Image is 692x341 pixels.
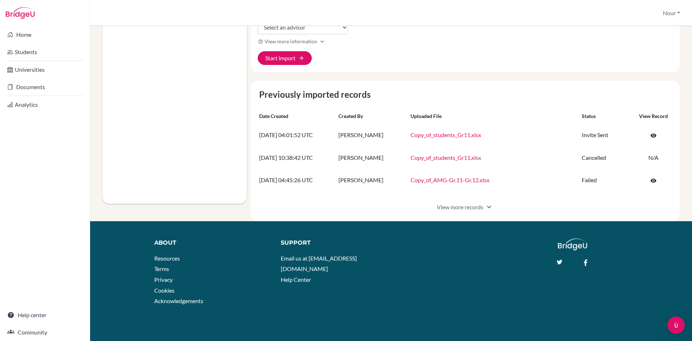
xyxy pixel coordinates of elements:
div: Support [281,239,383,247]
th: Created by [336,110,408,123]
span: visibility [650,178,657,184]
td: [PERSON_NAME] [336,123,408,148]
a: Copy_of_AMG-Gr.11-Gr.12.xlsx [411,176,489,183]
a: Cookies [154,287,174,294]
span: visibility [650,132,657,139]
td: [DATE] 04:45:26 UTC [256,168,336,193]
td: [PERSON_NAME] [336,168,408,193]
td: [DATE] 10:38:42 UTC [256,148,336,168]
a: Community [1,325,88,340]
span: expand_more [485,203,493,211]
th: Status [579,110,633,123]
a: Students [1,45,88,59]
th: Uploaded file [408,110,579,123]
a: Copy_of_students_Gr11.xlsx [411,154,481,161]
a: Copy_of_students_Gr11.xlsx [411,131,481,138]
caption: Previously imported records [256,88,674,101]
button: View more informationExpand more [258,37,326,45]
a: Help Center [281,276,311,283]
img: logo_white@2x-f4f0deed5e89b7ecb1c2cc34c3e3d731f90f0f143d5ea2071677605dd97b5244.png [558,239,587,250]
td: [DATE] 04:01:52 UTC [256,123,336,148]
th: Date created [256,110,336,123]
div: Open Intercom Messenger [667,316,685,334]
span: arrow_forward [298,55,304,61]
img: Bridge-U [6,7,35,19]
a: Documents [1,80,88,94]
a: Click to open the record on its current state [643,128,664,142]
a: Click to open the record on its current state [643,174,664,187]
a: Email us at [EMAIL_ADDRESS][DOMAIN_NAME] [281,255,357,272]
i: Expand more [319,38,326,45]
a: Universities [1,62,88,77]
a: Home [1,27,88,42]
i: help_outline [258,39,263,44]
span: View more information [265,38,317,45]
a: Terms [154,265,169,272]
button: View more recordsexpand_more [429,200,501,214]
a: Analytics [1,97,88,112]
td: Cancelled [579,148,633,168]
a: Resources [154,255,180,262]
td: [PERSON_NAME] [336,148,408,168]
button: Nour [660,6,683,20]
th: View record [633,110,674,123]
a: Help center [1,308,88,322]
td: Failed [579,168,633,193]
p: N/A [636,154,671,162]
a: Privacy [154,276,173,283]
button: Start import [258,51,312,65]
a: Acknowledgements [154,297,203,304]
td: Invite Sent [579,123,633,148]
div: About [154,239,265,247]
